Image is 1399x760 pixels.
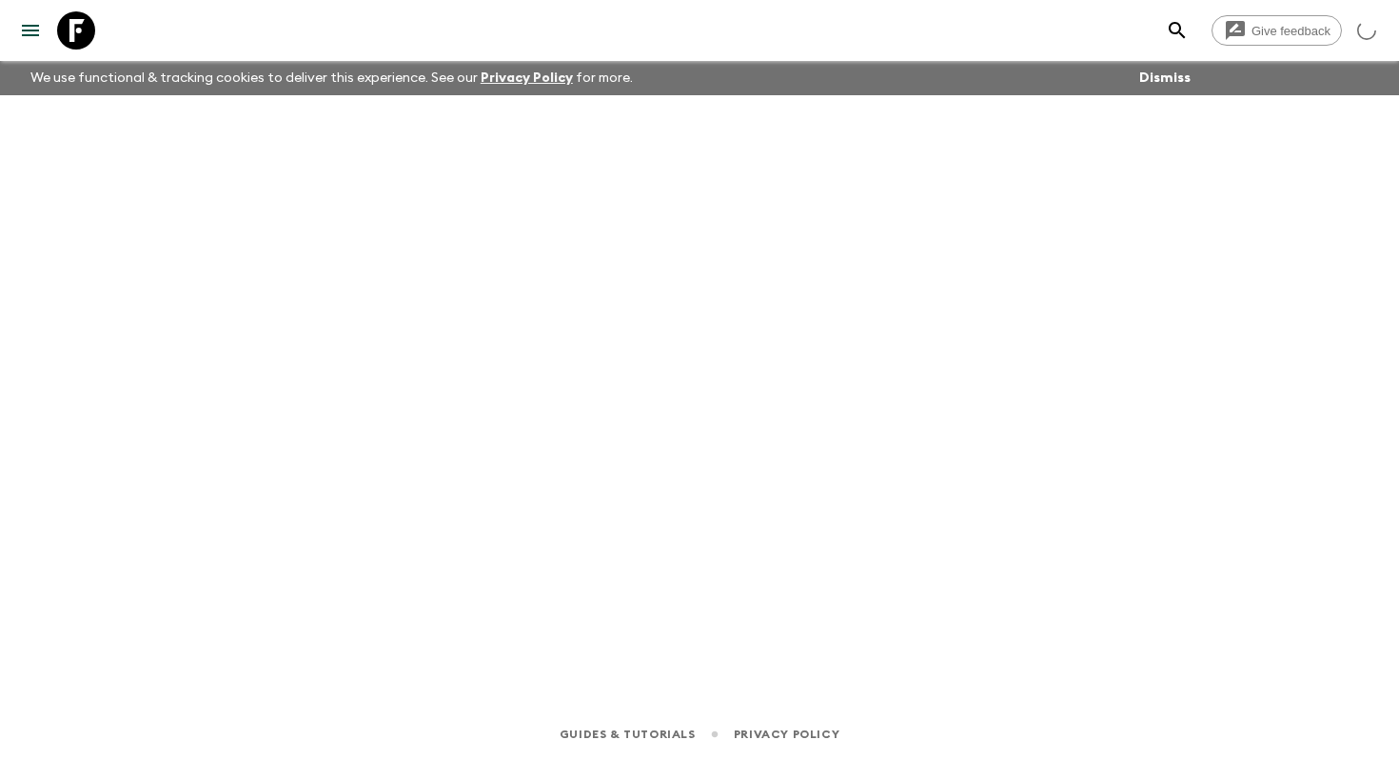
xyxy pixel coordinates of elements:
a: Privacy Policy [481,71,573,85]
span: Give feedback [1241,24,1341,38]
button: menu [11,11,49,50]
a: Privacy Policy [734,724,839,745]
button: search adventures [1158,11,1196,50]
button: Dismiss [1134,65,1195,91]
a: Guides & Tutorials [560,724,696,745]
p: We use functional & tracking cookies to deliver this experience. See our for more. [23,61,640,95]
a: Give feedback [1212,15,1342,46]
